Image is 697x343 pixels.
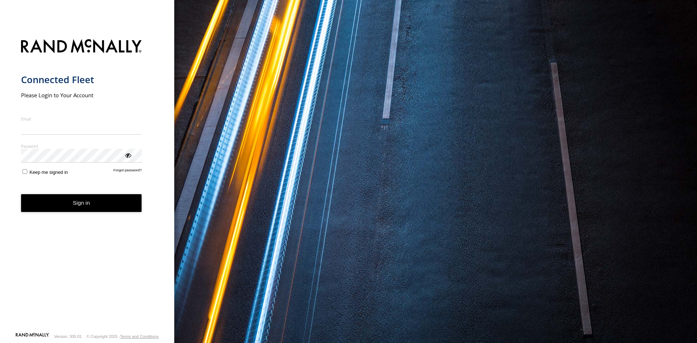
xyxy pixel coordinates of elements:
form: main [21,35,154,332]
div: © Copyright 2025 - [86,334,159,339]
h1: Connected Fleet [21,74,142,86]
label: Email [21,116,142,122]
a: Visit our Website [16,333,49,340]
div: ViewPassword [124,151,131,159]
button: Sign in [21,194,142,212]
a: Forgot password? [114,168,142,175]
input: Keep me signed in [23,169,27,174]
a: Terms and Conditions [120,334,159,339]
div: Version: 305.01 [54,334,82,339]
label: Password [21,143,142,149]
span: Keep me signed in [29,170,68,175]
img: Rand McNally [21,38,142,56]
h2: Please Login to Your Account [21,91,142,99]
